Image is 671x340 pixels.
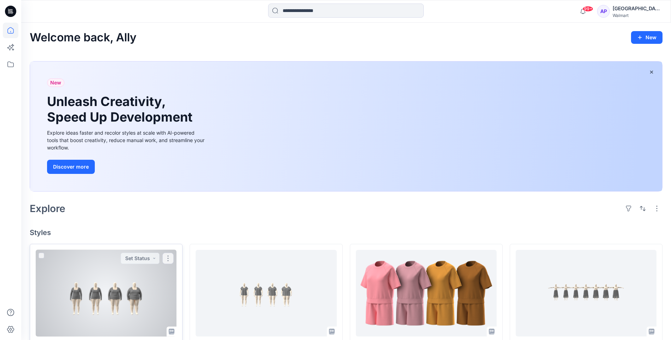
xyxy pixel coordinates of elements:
div: AP [597,5,610,18]
div: Explore ideas faster and recolor styles at scale with AI-powered tools that boost creativity, red... [47,129,206,151]
h2: Explore [30,203,65,214]
a: 016123_JSS_SCOOP NECK TEE [196,250,336,336]
span: 99+ [583,6,593,12]
a: Discover more [47,160,206,174]
div: [GEOGRAPHIC_DATA] [613,4,662,13]
h4: Styles [30,228,663,237]
h2: Welcome back, Ally [30,31,137,44]
span: New [50,78,61,87]
button: Discover more [47,160,95,174]
h1: Unleash Creativity, Speed Up Development [47,94,196,124]
a: 016128/S1'26 FYE 2027_SIZE-SET [36,250,177,336]
div: Walmart [613,13,662,18]
button: New [631,31,663,44]
a: HQ259890_TT BOXY SHORT SLEEVE SET [356,250,497,336]
a: 018060_SCALLOP EDGE EYELET MIDI SKIRT [516,250,656,336]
